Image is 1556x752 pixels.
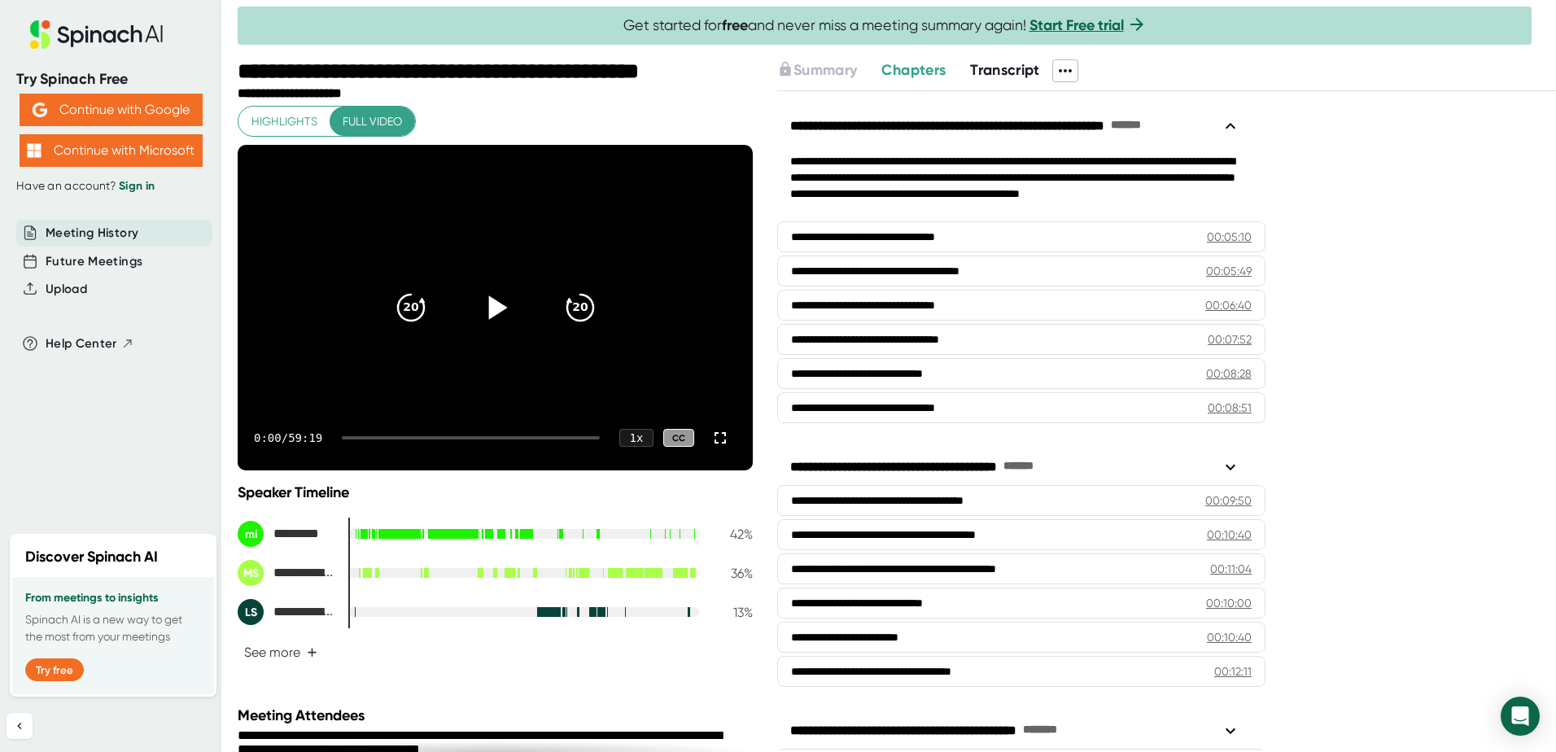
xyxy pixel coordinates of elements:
span: Get started for and never miss a meeting summary again! [623,16,1147,35]
p: Spinach AI is a new way to get the most from your meetings [25,611,201,645]
button: Summary [777,59,857,81]
div: 1 x [619,429,653,447]
button: Try free [25,658,84,681]
button: See more+ [238,638,324,667]
div: 00:12:11 [1214,663,1252,680]
span: Summary [793,61,857,79]
div: maya ivgy [238,521,335,547]
div: Have an account? [16,179,205,194]
div: Meeting Attendees [238,706,757,724]
span: Chapters [881,61,946,79]
div: mi [238,521,264,547]
a: Start Free trial [1029,16,1124,34]
div: LS [238,599,264,625]
div: 00:09:50 [1205,492,1252,509]
button: Continue with Microsoft [20,134,203,167]
div: 00:08:28 [1206,365,1252,382]
img: Aehbyd4JwY73AAAAAElFTkSuQmCC [33,103,47,117]
span: Highlights [251,111,317,132]
div: 00:10:40 [1207,629,1252,645]
button: Upload [46,280,87,299]
h2: Discover Spinach AI [25,546,158,568]
span: Transcript [970,61,1040,79]
div: Open Intercom Messenger [1501,697,1540,736]
div: 0:00 / 59:19 [254,431,322,444]
div: 00:07:52 [1208,331,1252,348]
button: Future Meetings [46,252,142,271]
div: 00:08:51 [1208,400,1252,416]
div: 42 % [712,527,753,542]
div: Speaker Timeline [238,483,753,501]
button: Collapse sidebar [7,713,33,739]
div: 00:11:04 [1210,561,1252,577]
div: 00:10:00 [1206,595,1252,611]
b: free [722,16,748,34]
a: Sign in [119,179,155,193]
div: Upgrade to access [777,59,881,82]
span: + [307,646,317,659]
button: Full video [330,107,415,137]
div: 00:05:10 [1207,229,1252,245]
button: Chapters [881,59,946,81]
div: 36 % [712,566,753,581]
div: 00:06:40 [1205,297,1252,313]
div: CC [663,429,694,448]
button: Highlights [238,107,330,137]
div: 00:05:49 [1206,263,1252,279]
div: Manuel Sonnleithner [238,560,335,586]
span: Help Center [46,334,117,353]
div: Try Spinach Free [16,70,205,89]
button: Meeting History [46,224,138,243]
div: Lorenzo Sostre [238,599,335,625]
span: Full video [343,111,402,132]
button: Transcript [970,59,1040,81]
h3: From meetings to insights [25,592,201,605]
div: MS [238,560,264,586]
div: 00:10:40 [1207,527,1252,543]
button: Help Center [46,334,134,353]
button: Continue with Google [20,94,203,126]
div: 13 % [712,605,753,620]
